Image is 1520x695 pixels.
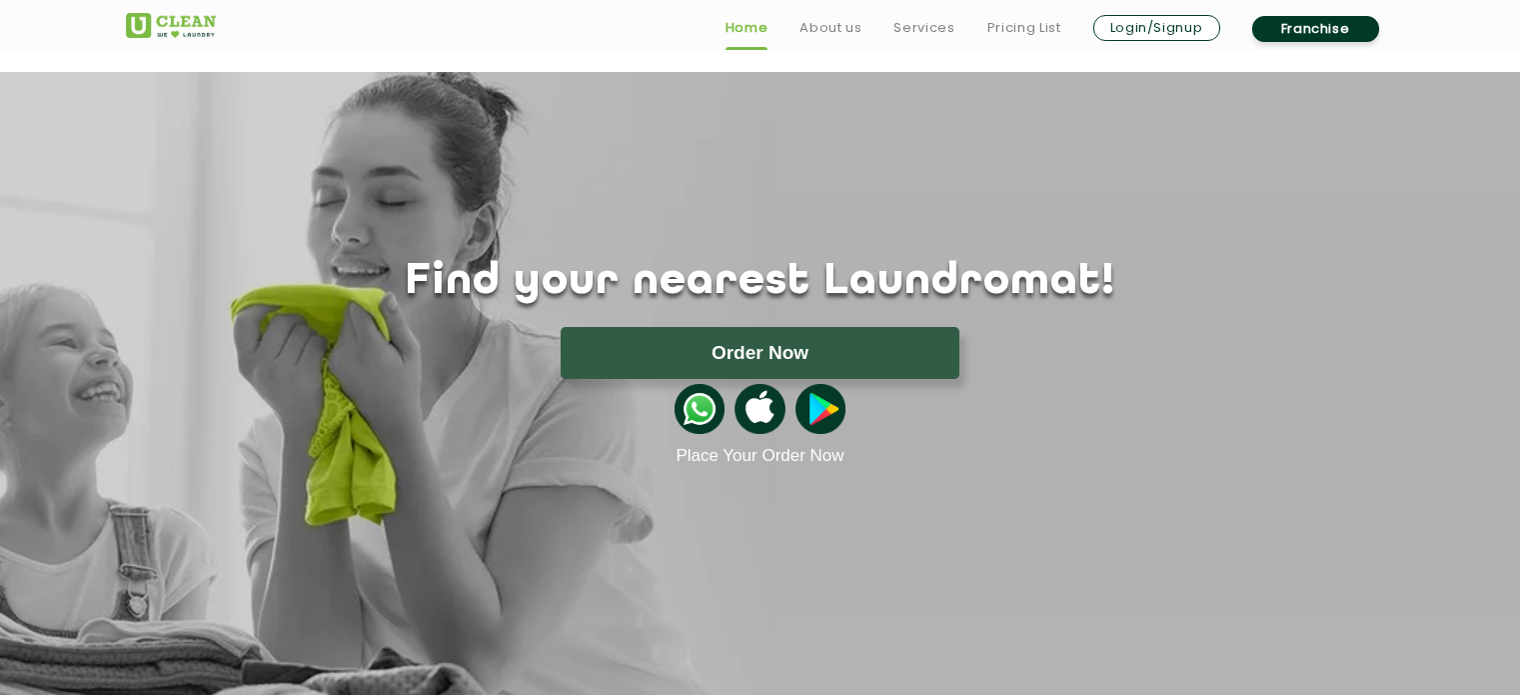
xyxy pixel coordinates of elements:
a: Services [893,16,954,40]
img: apple-icon.png [735,384,784,434]
button: Order Now [561,327,959,379]
img: whatsappicon.png [675,384,725,434]
a: Pricing List [987,16,1061,40]
a: About us [799,16,861,40]
h1: Find your nearest Laundromat! [111,257,1410,307]
img: playstoreicon.png [795,384,845,434]
img: UClean Laundry and Dry Cleaning [126,13,216,38]
a: Franchise [1252,16,1379,42]
a: Place Your Order Now [676,446,843,466]
a: Login/Signup [1093,15,1220,41]
a: Home [726,16,768,40]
